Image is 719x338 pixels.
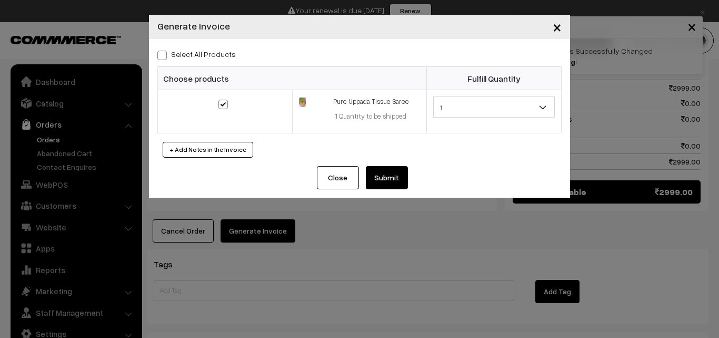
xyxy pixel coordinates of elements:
[366,166,408,189] button: Submit
[317,166,359,189] button: Close
[553,17,562,36] span: ×
[322,96,420,107] div: Pure Uppada Tissue Saree
[544,11,570,43] button: Close
[427,67,562,90] th: Fulfill Quantity
[163,142,253,158] button: + Add Notes in the Invoice
[433,96,555,118] span: 1
[157,19,230,33] h4: Generate Invoice
[299,98,306,107] img: 17438298167977uppada-saree-va7598-apr.jpeg
[322,111,420,122] div: 1 Quantity to be shipped
[157,49,236,60] label: Select all Products
[434,98,554,117] span: 1
[158,67,427,90] th: Choose products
